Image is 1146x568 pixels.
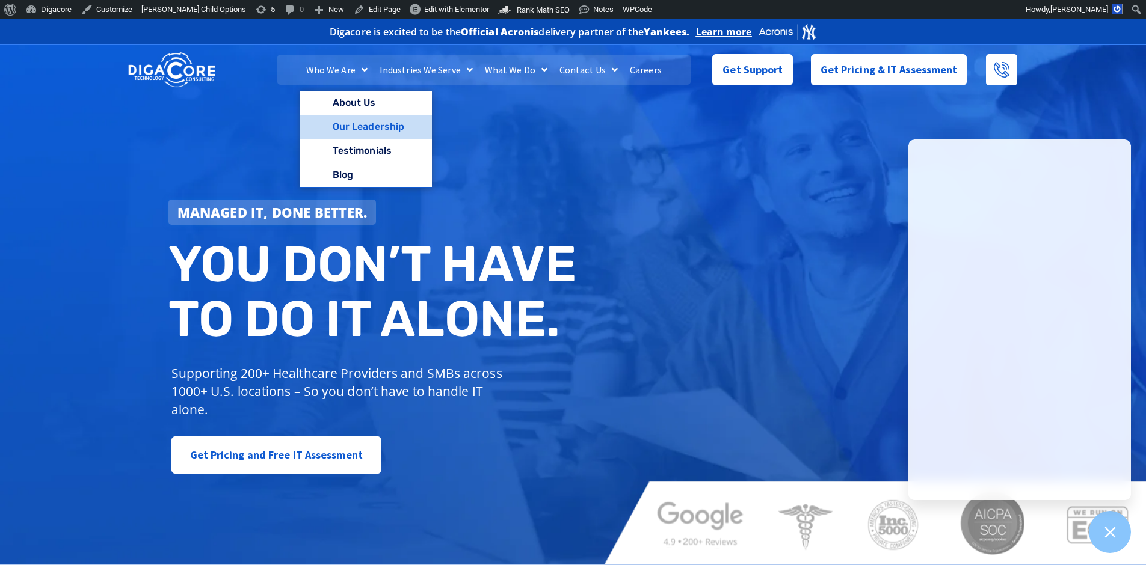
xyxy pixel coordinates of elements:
[171,364,508,418] p: Supporting 200+ Healthcare Providers and SMBs across 1000+ U.S. locations – So you don’t have to ...
[696,26,752,38] a: Learn more
[424,5,489,14] span: Edit with Elementor
[908,139,1131,500] iframe: Chatgenie Messenger
[461,25,539,38] b: Official Acronis
[553,55,624,85] a: Contact Us
[330,27,690,37] h2: Digacore is excited to be the delivery partner of the
[168,200,377,225] a: Managed IT, done better.
[277,55,690,85] nav: Menu
[177,203,368,221] strong: Managed IT, done better.
[811,54,967,85] a: Get Pricing & IT Assessment
[644,25,690,38] b: Yankees.
[722,58,783,82] span: Get Support
[300,115,432,139] a: Our Leadership
[374,55,479,85] a: Industries We Serve
[479,55,553,85] a: What We Do
[758,23,817,40] img: Acronis
[712,54,792,85] a: Get Support
[300,163,432,187] a: Blog
[300,91,432,188] ul: Who We Are
[821,58,958,82] span: Get Pricing & IT Assessment
[171,436,381,474] a: Get Pricing and Free IT Assessment
[300,91,432,115] a: About Us
[517,5,570,14] span: Rank Math SEO
[128,51,215,89] img: DigaCore Technology Consulting
[1050,5,1108,14] span: [PERSON_NAME]
[300,139,432,163] a: Testimonials
[624,55,668,85] a: Careers
[300,55,374,85] a: Who We Are
[168,237,582,347] h2: You don’t have to do IT alone.
[190,443,363,467] span: Get Pricing and Free IT Assessment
